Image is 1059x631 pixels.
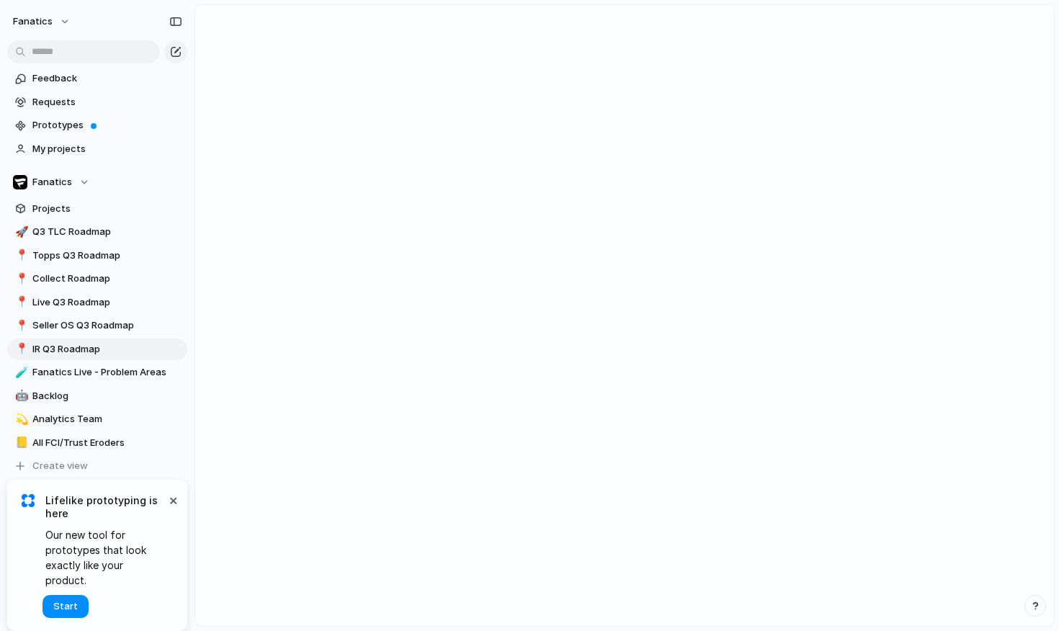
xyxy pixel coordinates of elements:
button: 🚀 [13,225,27,239]
span: Prototypes [32,118,182,133]
span: IR Q3 Roadmap [32,342,182,357]
button: Start [43,595,89,618]
a: Feedback [7,68,187,89]
span: Q3 TLC Roadmap [32,225,182,239]
a: Prototypes [7,115,187,136]
div: 💫 [15,411,25,428]
a: 🚀Q3 TLC Roadmap [7,221,187,243]
button: 📍 [13,342,27,357]
a: My projects [7,138,187,160]
a: 📒All FCI/Trust Eroders [7,432,187,454]
div: 📍 [15,341,25,357]
span: My projects [32,142,182,156]
span: Live Q3 Roadmap [32,295,182,310]
button: 💫 [13,412,27,426]
a: 📍IR Q3 Roadmap [7,339,187,360]
span: All FCI/Trust Eroders [32,436,182,450]
span: Analytics Team [32,412,182,426]
div: 📍 [15,318,25,334]
button: 📍 [13,272,27,286]
a: Requests [7,91,187,113]
div: 🚀 [15,224,25,241]
button: 📍 [13,249,27,263]
div: 📍 [15,247,25,264]
span: Backlog [32,389,182,403]
a: 📍Collect Roadmap [7,268,187,290]
span: Projects [32,202,182,216]
button: 🧪 [13,365,27,380]
a: 💫Analytics Team [7,408,187,430]
span: Fanatics Live - Problem Areas [32,365,182,380]
div: 🤖 [15,388,25,404]
button: Fanatics [7,171,187,193]
a: 🧪Fanatics Live - Problem Areas [7,362,187,383]
span: Our new tool for prototypes that look exactly like your product. [45,527,166,588]
span: Start [53,599,78,614]
a: 📍Topps Q3 Roadmap [7,245,187,267]
span: Feedback [32,71,182,86]
span: Requests [32,95,182,109]
button: Create view [7,455,187,477]
span: fanatics [13,14,53,29]
span: Topps Q3 Roadmap [32,249,182,263]
div: 📍 [15,271,25,287]
span: Fanatics [32,175,72,189]
span: Seller OS Q3 Roadmap [32,318,182,333]
button: 📍 [13,295,27,310]
button: fanatics [6,10,78,33]
button: Dismiss [164,491,182,509]
button: 📍 [13,318,27,333]
span: Collect Roadmap [32,272,182,286]
div: 📒 [15,434,25,451]
span: Create view [32,459,88,473]
a: 📍Seller OS Q3 Roadmap [7,315,187,336]
div: 📍 [15,294,25,310]
span: Lifelike prototyping is here [45,494,166,520]
button: 📒 [13,436,27,450]
a: Projects [7,198,187,220]
a: 🤖Backlog [7,385,187,407]
a: 📍Live Q3 Roadmap [7,292,187,313]
div: 🧪 [15,364,25,381]
button: 🤖 [13,389,27,403]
